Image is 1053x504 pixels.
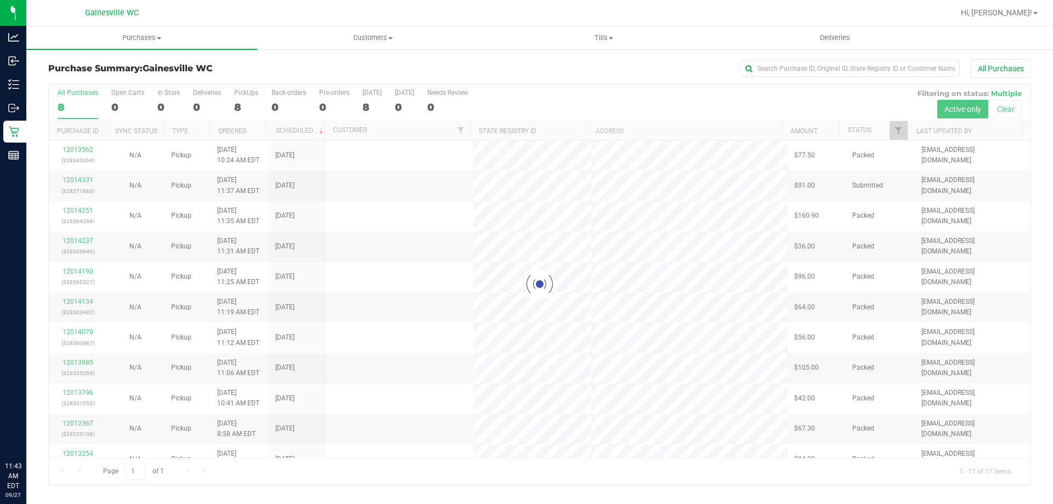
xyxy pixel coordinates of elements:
inline-svg: Reports [8,150,19,161]
inline-svg: Inventory [8,79,19,90]
a: Customers [257,26,488,49]
h3: Purchase Summary: [48,64,376,73]
span: Deliveries [805,33,865,43]
a: Purchases [26,26,257,49]
span: Customers [258,33,488,43]
span: Tills [489,33,718,43]
inline-svg: Outbound [8,103,19,114]
span: Hi, [PERSON_NAME]! [961,8,1032,17]
input: Search Purchase ID, Original ID, State Registry ID or Customer Name... [740,60,960,77]
p: 11:43 AM EDT [5,461,21,491]
iframe: Resource center [11,416,44,449]
span: Gainesville WC [143,63,213,73]
inline-svg: Inbound [8,55,19,66]
a: Tills [488,26,719,49]
a: Deliveries [720,26,950,49]
inline-svg: Analytics [8,32,19,43]
span: Gainesville WC [85,8,139,18]
button: All Purchases [971,59,1031,78]
span: Purchases [26,33,257,43]
inline-svg: Retail [8,126,19,137]
p: 09/27 [5,491,21,499]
